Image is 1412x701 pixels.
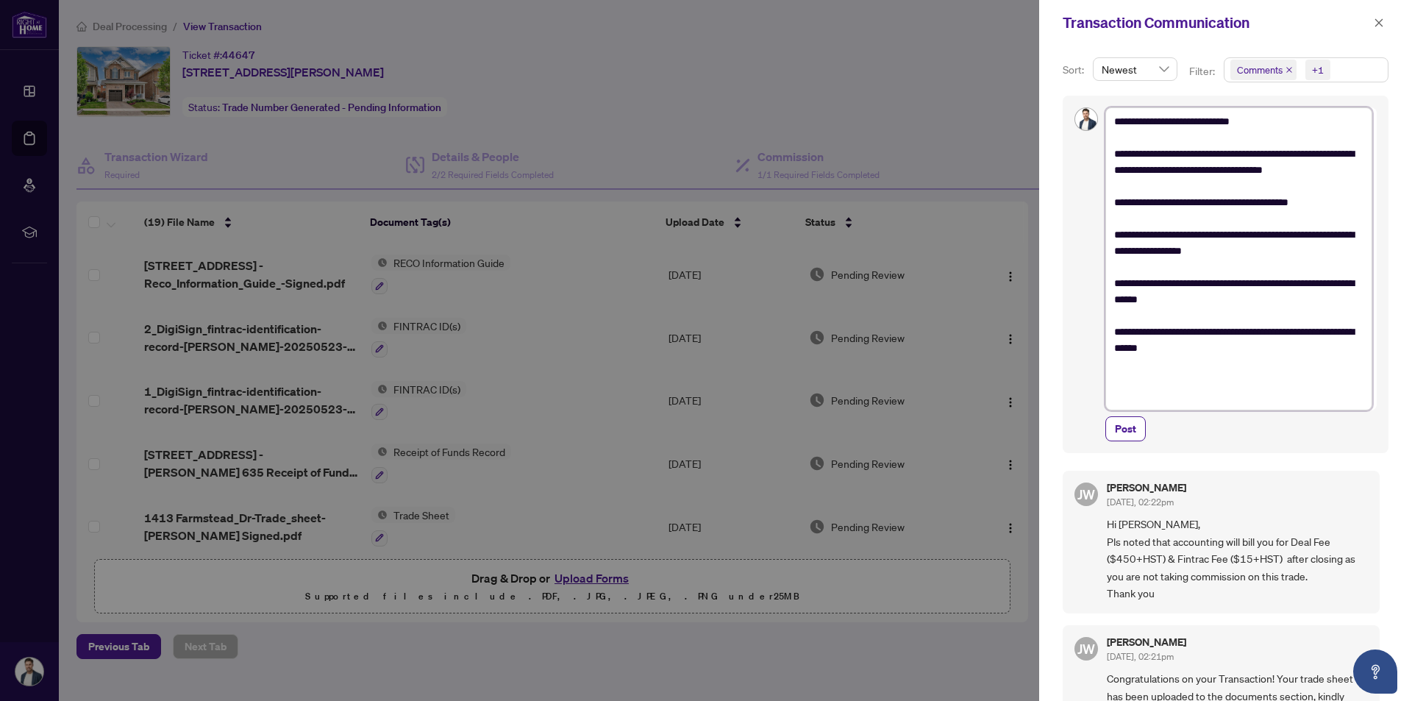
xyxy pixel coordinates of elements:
[1063,62,1087,78] p: Sort:
[1077,484,1095,505] span: JW
[1230,60,1297,80] span: Comments
[1075,108,1097,130] img: Profile Icon
[1107,483,1186,493] h5: [PERSON_NAME]
[1286,66,1293,74] span: close
[1107,651,1174,662] span: [DATE], 02:21pm
[1105,416,1146,441] button: Post
[1107,497,1174,508] span: [DATE], 02:22pm
[1107,516,1368,602] span: Hi [PERSON_NAME], Pls noted that accounting will bill you for Deal Fee ($450+HST) & Fintrac Fee (...
[1102,58,1169,80] span: Newest
[1374,18,1384,28] span: close
[1353,650,1397,694] button: Open asap
[1063,12,1369,34] div: Transaction Communication
[1189,63,1217,79] p: Filter:
[1312,63,1324,77] div: +1
[1077,638,1095,659] span: JW
[1107,637,1186,647] h5: [PERSON_NAME]
[1237,63,1283,77] span: Comments
[1115,417,1136,441] span: Post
